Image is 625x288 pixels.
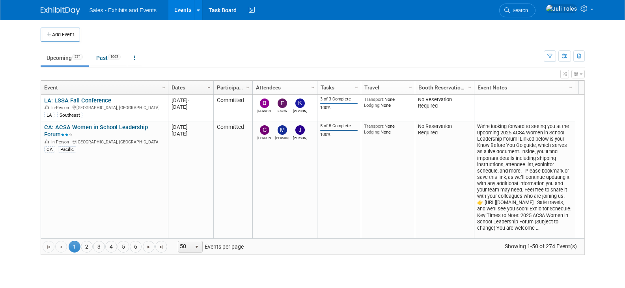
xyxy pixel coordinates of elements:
a: CA: ACSA Women in School Leadership Forum [44,124,148,138]
td: No Reservation Required [415,95,474,121]
a: Dates [172,81,208,94]
a: Column Settings [566,81,575,93]
span: Events per page [168,241,252,253]
a: Column Settings [159,81,168,93]
a: Attendees [256,81,312,94]
a: Search [499,4,535,17]
div: Bruce Boyet [257,108,271,113]
span: In-Person [51,139,71,145]
a: 4 [105,241,117,253]
img: Kevin Englande [295,98,305,108]
span: Go to the first page [45,244,52,250]
td: We’re looking forward to seeing you at the upcoming 2025 ACSA Women in School Leadership Forum! L... [474,121,575,247]
span: Column Settings [353,84,360,91]
div: Jerika Salvador [293,135,307,140]
span: Column Settings [206,84,212,91]
div: Farrah Lemoine [275,108,289,113]
a: Upcoming274 [41,50,89,65]
a: 2 [81,241,93,253]
span: Sales - Exhibits and Events [90,7,157,13]
td: Committed [213,95,252,121]
span: - [188,124,189,130]
img: Juli Toles [546,4,577,13]
a: 6 [130,241,142,253]
div: [DATE] [172,97,210,104]
a: Go to the last page [155,241,167,253]
span: 50 [178,241,192,252]
img: Farrah Lemoine [278,98,287,108]
td: Committed [213,121,252,247]
span: Lodging: [364,129,381,135]
a: 3 [93,241,105,253]
span: Transport: [364,123,384,129]
span: Showing 1-50 of 274 Event(s) [497,241,584,252]
img: Melissa Fowler [278,125,287,135]
div: LA [44,112,54,118]
div: Kevin Englande [293,108,307,113]
span: Column Settings [407,84,414,91]
span: 1 [69,241,80,253]
img: Jerika Salvador [295,125,305,135]
a: Tasks [321,81,356,94]
span: Lodging: [364,102,381,108]
div: 3 of 3 Complete [320,97,358,102]
div: [GEOGRAPHIC_DATA], [GEOGRAPHIC_DATA] [44,138,164,145]
span: Column Settings [466,84,473,91]
button: Add Event [41,28,80,42]
div: Melissa Fowler [275,135,289,140]
div: None None [364,97,412,108]
span: Column Settings [244,84,251,91]
div: CA [44,146,55,152]
div: 100% [320,132,358,137]
span: Go to the next page [146,244,152,250]
span: Column Settings [567,84,574,91]
div: 5 of 5 Complete [320,123,358,129]
a: Past1062 [90,50,127,65]
span: Go to the last page [158,244,164,250]
a: 5 [118,241,129,253]
a: LA: LSSA Fall Conference [44,97,111,104]
a: Column Settings [243,81,252,93]
a: Column Settings [352,81,361,93]
span: Column Settings [160,84,167,91]
div: None None [364,123,412,135]
div: Christine Lurz [257,135,271,140]
span: 1062 [108,54,121,60]
a: Go to the previous page [55,241,67,253]
a: Column Settings [308,81,317,93]
a: Booth Reservation Status [418,81,469,94]
img: ExhibitDay [41,7,80,15]
a: Column Settings [465,81,474,93]
a: Column Settings [205,81,213,93]
span: select [194,244,200,250]
div: [DATE] [172,130,210,137]
a: Travel [364,81,410,94]
img: In-Person Event [45,105,49,109]
span: Go to the previous page [58,244,64,250]
a: Column Settings [406,81,415,93]
div: Pacific [58,146,76,152]
div: [DATE] [172,104,210,110]
span: Search [510,7,528,13]
img: Bruce Boyet [260,98,269,108]
img: Christine Lurz [260,125,269,135]
a: Event [44,81,163,94]
span: In-Person [51,105,71,110]
span: Column Settings [310,84,316,91]
a: Go to the next page [143,241,155,253]
div: [GEOGRAPHIC_DATA], [GEOGRAPHIC_DATA] [44,104,164,111]
div: [DATE] [172,124,210,130]
div: 100% [320,105,358,111]
td: No Reservation Required [415,121,474,247]
a: Go to the first page [43,241,54,253]
div: Southeast [57,112,82,118]
span: Transport: [364,97,384,102]
a: Participation [217,81,247,94]
a: Event Notes [478,81,570,94]
span: 274 [72,54,83,60]
img: In-Person Event [45,139,49,143]
span: - [188,97,189,103]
